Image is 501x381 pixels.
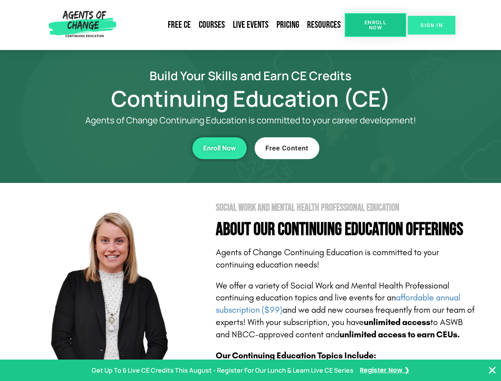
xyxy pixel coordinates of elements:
a: Enroll Now [345,13,406,37]
a: Enroll Now [192,137,247,159]
p: Get Up To 6 Live CE Credits This August - Register For Our Lunch & Learn Live CE Series [92,365,353,376]
b: unlimited access to earn CEUs. [340,329,460,340]
a: Courses [195,16,229,34]
nav: Menu [119,16,345,34]
p: We offer a variety of Social Work and Mental Health Professional continuing education topics and ... [216,280,477,341]
h2: Social Work and Mental Health Professional Education [216,203,477,213]
span: SIGN IN [420,23,443,28]
a: Free CE [164,16,195,34]
span: Enroll Now [203,145,236,152]
a: Free Content [255,137,319,159]
a: SIGN IN [408,16,455,35]
span: Enroll Now [357,20,394,30]
h2: Build Your Skills and Earn CE Credits [25,70,477,81]
p: Agents of Change Continuing Education is committed to your career development! [56,115,445,125]
a: Resources [303,16,345,34]
a: Register Now ❯ [360,365,409,376]
h4: About Our Continuing Education Offerings [216,221,477,239]
a: Pricing [273,16,303,34]
b: Our Continuing Education Topics Include: [216,350,376,361]
a: Live Events [229,16,273,34]
b: unlimited access [364,317,430,327]
button: Close Banner [488,366,497,375]
span: Free Content [265,145,309,152]
span: Agents of Change Continuing Education is committed to your continuing education needs! [216,247,439,270]
h1: Continuing Education (CE) [25,89,477,108]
